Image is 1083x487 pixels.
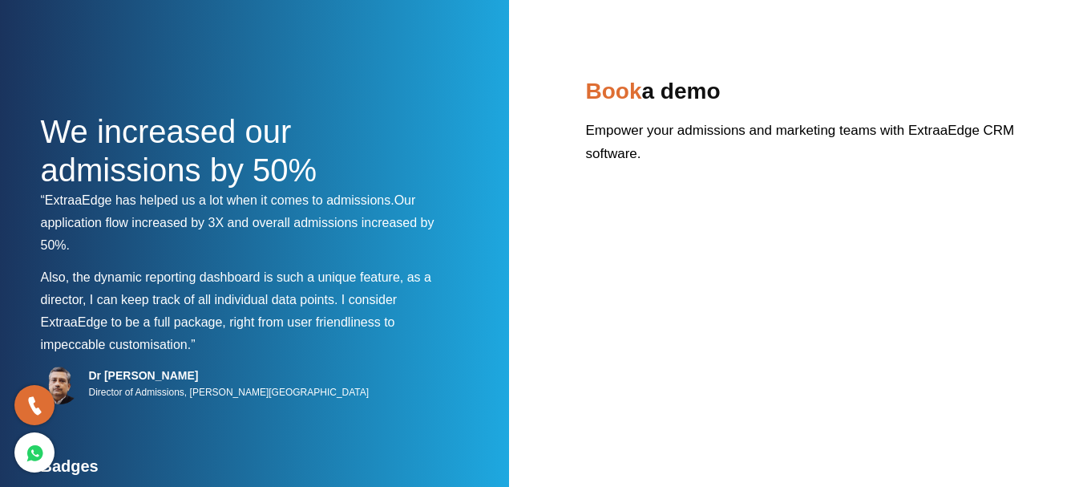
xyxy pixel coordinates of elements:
p: Empower your admissions and marketing teams with ExtraaEdge CRM software. [586,119,1043,177]
span: We increased our admissions by 50% [41,114,317,188]
span: I consider ExtraaEdge to be a full package, right from user friendliness to impeccable customisat... [41,293,398,351]
span: Our application flow increased by 3X and overall admissions increased by 50%. [41,193,434,252]
span: “ExtraaEdge has helped us a lot when it comes to admissions. [41,193,394,207]
span: Book [586,79,642,103]
h4: Badges [41,457,450,485]
h5: Dr [PERSON_NAME] [89,368,370,383]
h2: a demo [586,72,1043,119]
p: Director of Admissions, [PERSON_NAME][GEOGRAPHIC_DATA] [89,383,370,402]
span: Also, the dynamic reporting dashboard is such a unique feature, as a director, I can keep track o... [41,270,431,306]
